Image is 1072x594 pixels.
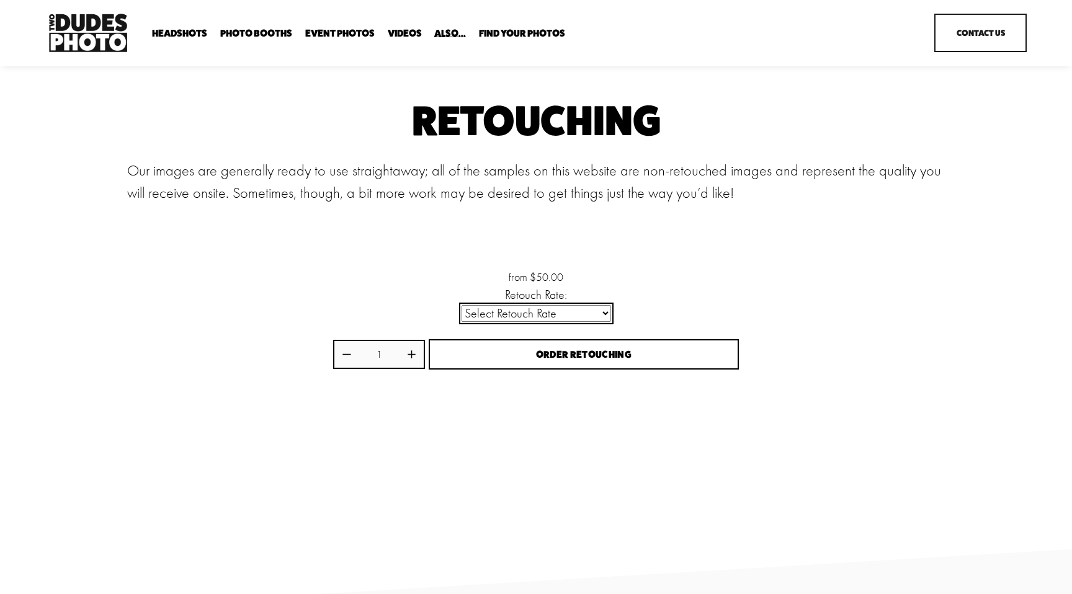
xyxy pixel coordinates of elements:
a: Videos [388,27,422,39]
img: Two Dudes Photo | Headshots, Portraits &amp; Photo Booths [45,11,131,55]
select: Select Retouch Rate [462,305,611,322]
button: Decrease quantity by 1 [341,349,352,360]
div: Quantity [333,340,425,370]
span: Find Your Photos [479,29,565,38]
button: Increase quantity by 1 [406,349,417,360]
div: from $50.00 [333,269,738,286]
a: Event Photos [305,27,375,39]
a: folder dropdown [434,27,466,39]
button: Order Retouching [429,339,739,370]
label: Retouch Rate: [333,286,738,304]
a: folder dropdown [479,27,565,39]
span: Order Retouching [536,348,632,360]
span: Also... [434,29,466,38]
a: Contact Us [934,14,1027,52]
span: Headshots [152,29,207,38]
p: Our images are generally ready to use straightaway; all of the samples on this website are non-re... [127,159,944,205]
h1: Retouching [127,102,944,140]
a: folder dropdown [152,27,207,39]
a: folder dropdown [220,27,292,39]
span: Photo Booths [220,29,292,38]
